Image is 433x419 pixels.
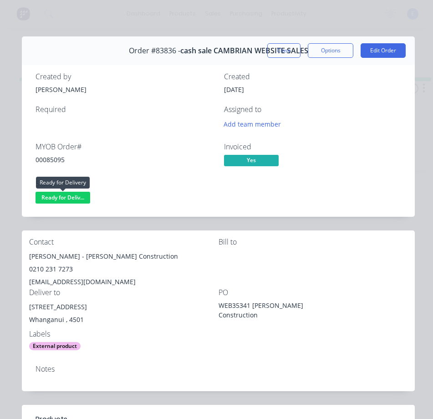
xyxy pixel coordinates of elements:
[267,43,301,58] button: Close
[224,85,244,94] span: [DATE]
[224,105,402,114] div: Assigned to
[29,238,219,246] div: Contact
[224,72,402,81] div: Created
[224,155,279,166] span: Yes
[219,301,332,320] div: WEB35341 [PERSON_NAME] Construction
[219,238,408,246] div: Bill to
[219,118,285,130] button: Add team member
[36,177,90,189] div: Ready for Delivery
[36,105,213,114] div: Required
[36,192,90,203] span: Ready for Deliv...
[36,72,213,81] div: Created by
[29,250,219,263] div: [PERSON_NAME] - [PERSON_NAME] Construction
[29,342,81,350] div: External product
[29,276,219,288] div: [EMAIL_ADDRESS][DOMAIN_NAME]
[29,250,219,288] div: [PERSON_NAME] - [PERSON_NAME] Construction0210 231 7273[EMAIL_ADDRESS][DOMAIN_NAME]
[36,365,401,373] div: Notes
[29,313,219,326] div: Whanganui , 4501
[36,192,90,205] button: Ready for Deliv...
[308,43,353,58] button: Options
[224,118,286,130] button: Add team member
[361,43,406,58] button: Edit Order
[180,46,308,55] span: cash sale CAMBRIAN WEBSITE SALES
[29,330,219,338] div: Labels
[36,179,213,188] div: Status
[36,155,213,164] div: 00085095
[219,288,408,297] div: PO
[29,288,219,297] div: Deliver to
[29,301,219,313] div: [STREET_ADDRESS]
[29,263,219,276] div: 0210 231 7273
[129,46,180,55] span: Order #83836 -
[36,143,213,151] div: MYOB Order #
[36,85,213,94] div: [PERSON_NAME]
[224,143,402,151] div: Invoiced
[29,301,219,330] div: [STREET_ADDRESS]Whanganui , 4501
